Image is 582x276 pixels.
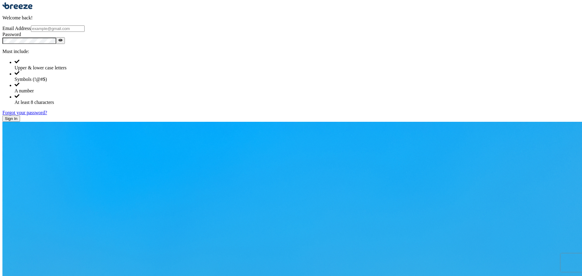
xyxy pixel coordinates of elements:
p: Must include: [2,49,580,54]
input: example@gmail.com [31,25,85,32]
span: Sign In [5,116,18,121]
span: At least 8 characters [15,100,54,105]
a: Forgot your password? [2,110,47,115]
button: Show password [56,37,65,44]
label: Email Address [2,26,31,31]
span: Upper & lower case letters [15,65,66,70]
span: Symbols (!@#$) [15,77,47,82]
button: Sign In [2,115,20,122]
label: Password [2,32,21,37]
p: Welcome back! [2,15,580,21]
span: A number [15,88,34,93]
